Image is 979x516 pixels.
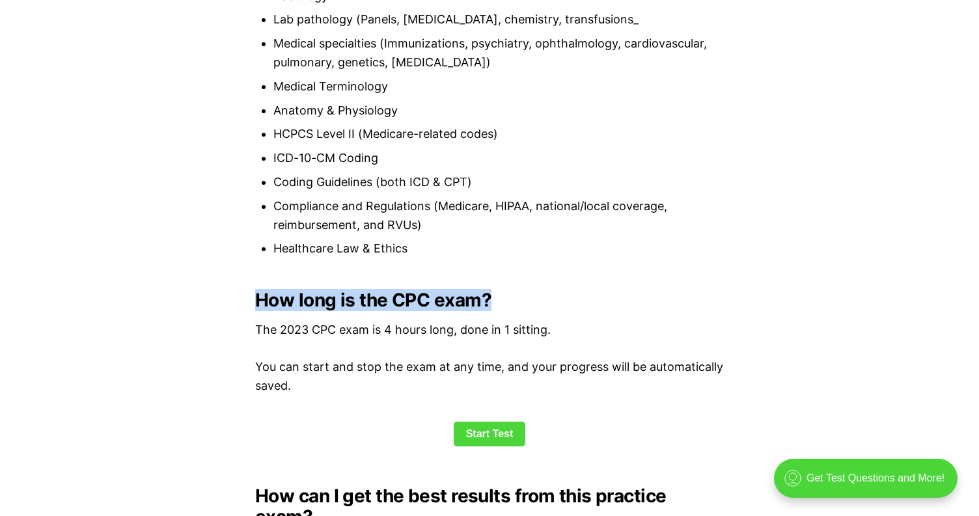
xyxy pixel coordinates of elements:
[273,173,724,192] li: Coding Guidelines (both ICD & CPT)
[255,290,724,310] h2: How long is the CPC exam?
[273,10,724,29] li: Lab pathology (Panels, [MEDICAL_DATA], chemistry, transfusions_
[273,197,724,235] li: Compliance and Regulations (Medicare, HIPAA, national/local coverage, reimbursement, and RVUs)
[273,102,724,120] li: Anatomy & Physiology
[255,321,724,340] p: The 2023 CPC exam is 4 hours long, done in 1 sitting.
[273,77,724,96] li: Medical Terminology
[273,149,724,168] li: ICD-10-CM Coding
[454,422,526,446] a: Start Test
[273,125,724,144] li: HCPCS Level II (Medicare-related codes)
[763,452,979,516] iframe: portal-trigger
[255,358,724,396] p: You can start and stop the exam at any time, and your progress will be automatically saved.
[273,239,724,258] li: Healthcare Law & Ethics
[273,34,724,72] li: Medical specialties (Immunizations, psychiatry, ophthalmology, cardiovascular, pulmonary, genetic...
